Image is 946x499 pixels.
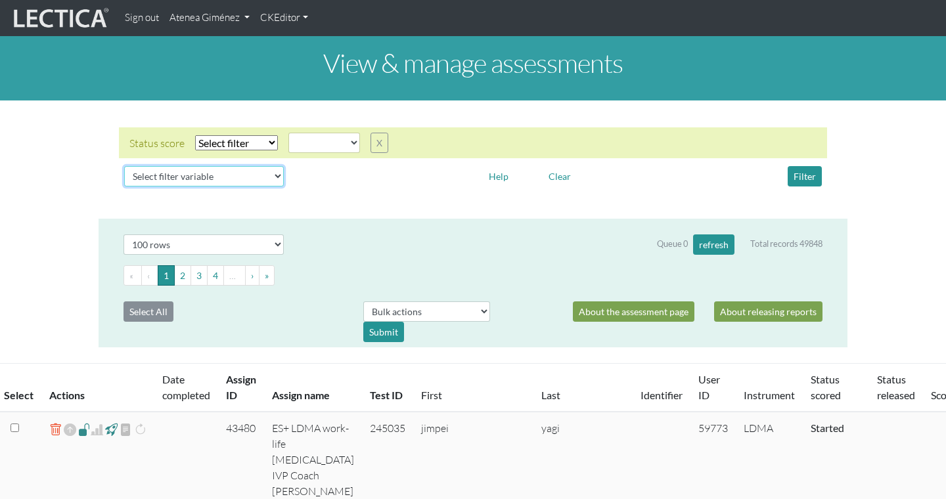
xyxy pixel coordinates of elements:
[64,420,76,439] span: Reopen
[164,5,255,31] a: Atenea Giménez
[877,373,915,401] a: Status released
[541,389,560,401] a: Last
[483,166,514,186] button: Help
[105,422,118,437] span: view
[543,166,577,186] button: Clear
[158,265,175,286] button: Go to page 1
[363,322,404,342] div: Submit
[483,169,514,181] a: Help
[129,135,185,151] div: Status score
[714,301,822,322] a: About releasing reports
[124,265,822,286] ul: Pagination
[120,422,132,437] span: view
[264,364,362,412] th: Assign name
[693,234,734,255] button: refresh
[41,364,154,412] th: Actions
[218,364,264,412] th: Assign ID
[91,422,103,437] span: Analyst score
[174,265,191,286] button: Go to page 2
[421,389,442,401] a: First
[134,422,146,437] span: can't rescore
[573,301,694,322] a: About the assessment page
[124,301,173,322] button: Select All
[207,265,224,286] button: Go to page 4
[811,373,841,401] a: Status scored
[698,373,720,401] a: User ID
[255,5,313,31] a: CKEditor
[744,389,795,401] a: Instrument
[191,265,208,286] button: Go to page 3
[78,422,91,437] span: view
[641,389,683,401] a: Identifier
[811,422,844,434] a: Completed = assessment has been completed; CS scored = assessment has been CLAS scored; LS scored...
[788,166,822,186] button: Filter
[49,420,62,439] a: delete
[162,373,210,401] a: Date completed
[657,234,822,255] div: Queue 0 Total records 49848
[259,265,275,286] button: Go to last page
[120,5,164,31] a: Sign out
[362,364,413,412] th: Test ID
[245,265,259,286] button: Go to next page
[371,133,388,153] button: X
[11,6,109,31] img: lecticalive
